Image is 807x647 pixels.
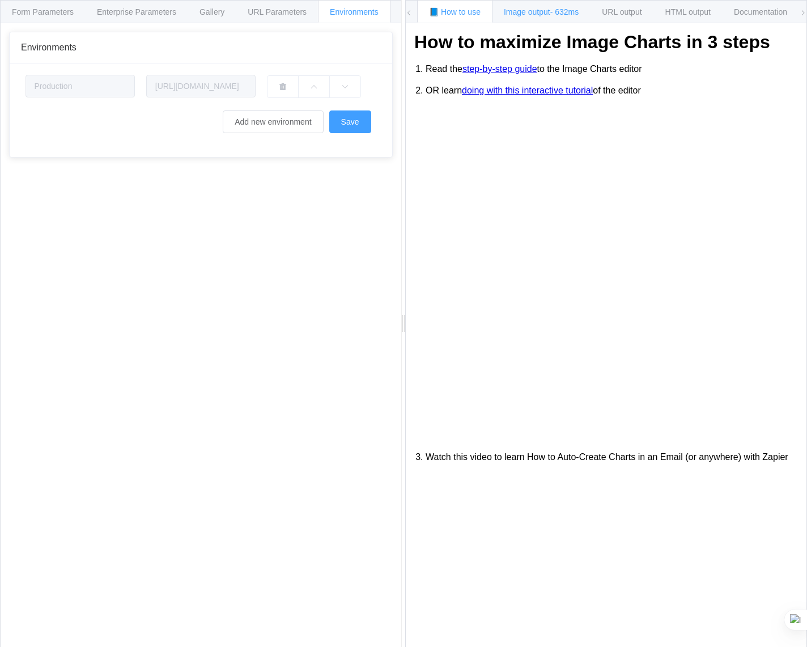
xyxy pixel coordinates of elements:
[21,42,77,52] span: Environments
[414,32,798,53] h1: How to maximize Image Charts in 3 steps
[223,110,323,133] button: Add new environment
[504,7,579,16] span: Image output
[12,7,74,16] span: Form Parameters
[341,117,359,126] span: Save
[462,64,537,74] a: step-by-step guide
[426,80,798,101] li: OR learn of the editor
[602,7,642,16] span: URL output
[329,110,371,133] button: Save
[462,86,593,96] a: doing with this interactive tutorial
[429,7,481,16] span: 📘 How to use
[426,446,798,468] li: Watch this video to learn How to Auto-Create Charts in an Email (or anywhere) with Zapier
[97,7,176,16] span: Enterprise Parameters
[330,7,379,16] span: Environments
[199,7,224,16] span: Gallery
[426,58,798,80] li: Read the to the Image Charts editor
[665,7,711,16] span: HTML output
[734,7,787,16] span: Documentation
[248,7,307,16] span: URL Parameters
[550,7,579,16] span: - 632ms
